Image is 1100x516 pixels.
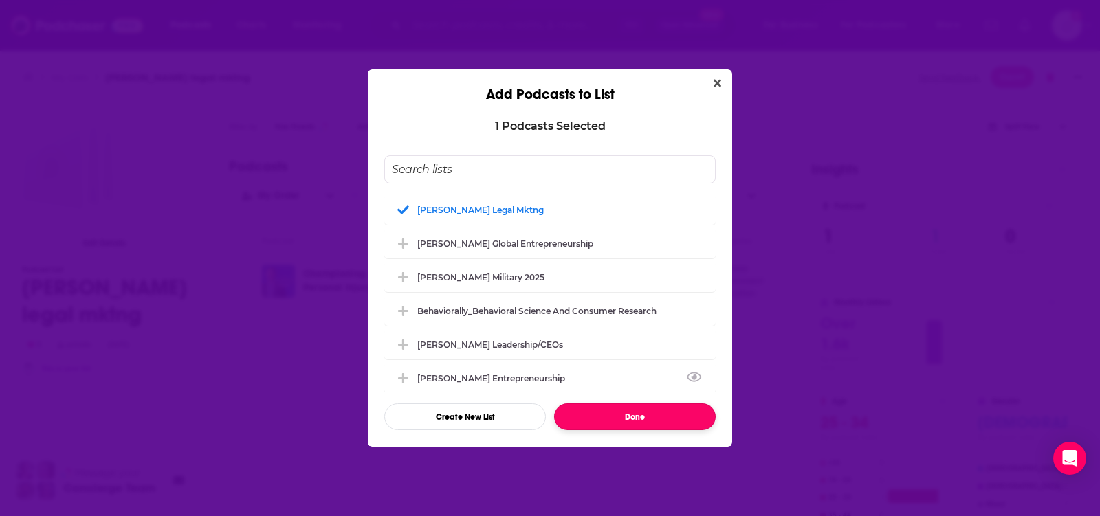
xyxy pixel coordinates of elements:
[417,339,563,350] div: [PERSON_NAME] Leadership/CEOs
[495,120,606,133] p: 1 Podcast s Selected
[384,262,716,292] div: Susan Non-Profit Military 2025
[708,75,727,92] button: Close
[1053,442,1086,475] div: Open Intercom Messenger
[554,403,716,430] button: Done
[384,329,716,359] div: Phillip Leadership/CEOs
[384,295,716,326] div: Behaviorally_Behavioral Science and Consumer Research
[417,272,544,282] div: [PERSON_NAME] Military 2025
[384,363,716,393] div: Phillip Entrepreneurship
[368,69,732,103] div: Add Podcasts to List
[417,205,544,215] div: [PERSON_NAME] legal mktng
[384,155,716,183] input: Search lists
[384,228,716,258] div: Sam Goodner Global Entrepreneurship
[417,306,657,316] div: Behaviorally_Behavioral Science and Consumer Research
[384,194,716,225] div: david craig legal mktng
[417,373,573,383] div: [PERSON_NAME] Entrepreneurship
[417,238,593,249] div: [PERSON_NAME] Global Entrepreneurship
[384,155,716,430] div: Add Podcast To List
[384,403,546,430] button: Create New List
[565,381,573,382] button: View Link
